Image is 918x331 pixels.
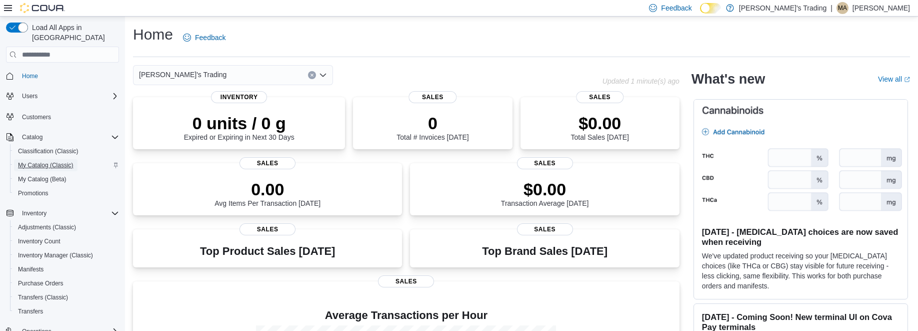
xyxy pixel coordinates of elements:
[14,277,67,289] a: Purchase Orders
[18,70,42,82] a: Home
[2,89,123,103] button: Users
[18,307,43,315] span: Transfers
[14,187,52,199] a: Promotions
[14,221,119,233] span: Adjustments (Classic)
[702,251,899,291] p: We've updated product receiving so your [MEDICAL_DATA] choices (like THCa or CBG) stay visible fo...
[702,227,899,247] h3: [DATE] - [MEDICAL_DATA] choices are now saved when receiving
[517,223,573,235] span: Sales
[18,237,60,245] span: Inventory Count
[14,221,80,233] a: Adjustments (Classic)
[10,220,123,234] button: Adjustments (Classic)
[18,293,68,301] span: Transfers (Classic)
[14,305,47,317] a: Transfers
[10,158,123,172] button: My Catalog (Classic)
[214,179,320,207] div: Avg Items Per Transaction [DATE]
[700,3,721,14] input: Dark Mode
[14,305,119,317] span: Transfers
[14,145,119,157] span: Classification (Classic)
[10,248,123,262] button: Inventory Manager (Classic)
[22,113,51,121] span: Customers
[18,131,119,143] span: Catalog
[214,179,320,199] p: 0.00
[18,90,119,102] span: Users
[14,173,119,185] span: My Catalog (Beta)
[18,251,93,259] span: Inventory Manager (Classic)
[14,263,47,275] a: Manifests
[691,71,765,87] h2: What's new
[18,189,48,197] span: Promotions
[878,75,910,83] a: View allExternal link
[602,77,679,85] p: Updated 1 minute(s) ago
[2,206,123,220] button: Inventory
[18,265,43,273] span: Manifests
[14,145,82,157] a: Classification (Classic)
[195,33,225,43] span: Feedback
[14,187,119,199] span: Promotions
[14,173,70,185] a: My Catalog (Beta)
[133,25,173,45] h1: Home
[18,90,41,102] button: Users
[14,263,119,275] span: Manifests
[836,2,848,14] div: Marshall Anselmo
[18,147,78,155] span: Classification (Classic)
[10,144,123,158] button: Classification (Classic)
[10,234,123,248] button: Inventory Count
[22,133,42,141] span: Catalog
[571,113,629,141] div: Total Sales [DATE]
[22,72,38,80] span: Home
[239,157,295,169] span: Sales
[20,3,65,13] img: Cova
[18,111,55,123] a: Customers
[14,235,64,247] a: Inventory Count
[396,113,468,133] p: 0
[18,175,66,183] span: My Catalog (Beta)
[139,69,226,81] span: [PERSON_NAME]'s Trading
[517,157,573,169] span: Sales
[501,179,589,207] div: Transaction Average [DATE]
[14,159,119,171] span: My Catalog (Classic)
[179,28,229,48] a: Feedback
[28,23,119,43] span: Load All Apps in [GEOGRAPHIC_DATA]
[18,207,119,219] span: Inventory
[482,245,607,257] h3: Top Brand Sales [DATE]
[22,92,37,100] span: Users
[501,179,589,199] p: $0.00
[10,262,123,276] button: Manifests
[18,70,119,82] span: Home
[10,186,123,200] button: Promotions
[14,249,119,261] span: Inventory Manager (Classic)
[904,77,910,83] svg: External link
[319,71,327,79] button: Open list of options
[239,223,295,235] span: Sales
[14,249,97,261] a: Inventory Manager (Classic)
[22,209,46,217] span: Inventory
[10,276,123,290] button: Purchase Orders
[838,2,847,14] span: MA
[409,91,456,103] span: Sales
[18,207,50,219] button: Inventory
[18,110,119,123] span: Customers
[308,71,316,79] button: Clear input
[18,223,76,231] span: Adjustments (Classic)
[18,131,46,143] button: Catalog
[18,161,73,169] span: My Catalog (Classic)
[2,69,123,83] button: Home
[200,245,335,257] h3: Top Product Sales [DATE]
[661,3,691,13] span: Feedback
[10,290,123,304] button: Transfers (Classic)
[14,235,119,247] span: Inventory Count
[2,109,123,124] button: Customers
[18,279,63,287] span: Purchase Orders
[10,304,123,318] button: Transfers
[10,172,123,186] button: My Catalog (Beta)
[739,2,826,14] p: [PERSON_NAME]'s Trading
[396,113,468,141] div: Total # Invoices [DATE]
[576,91,623,103] span: Sales
[14,291,119,303] span: Transfers (Classic)
[184,113,294,133] p: 0 units / 0 g
[571,113,629,133] p: $0.00
[141,309,671,321] h4: Average Transactions per Hour
[211,91,267,103] span: Inventory
[852,2,910,14] p: [PERSON_NAME]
